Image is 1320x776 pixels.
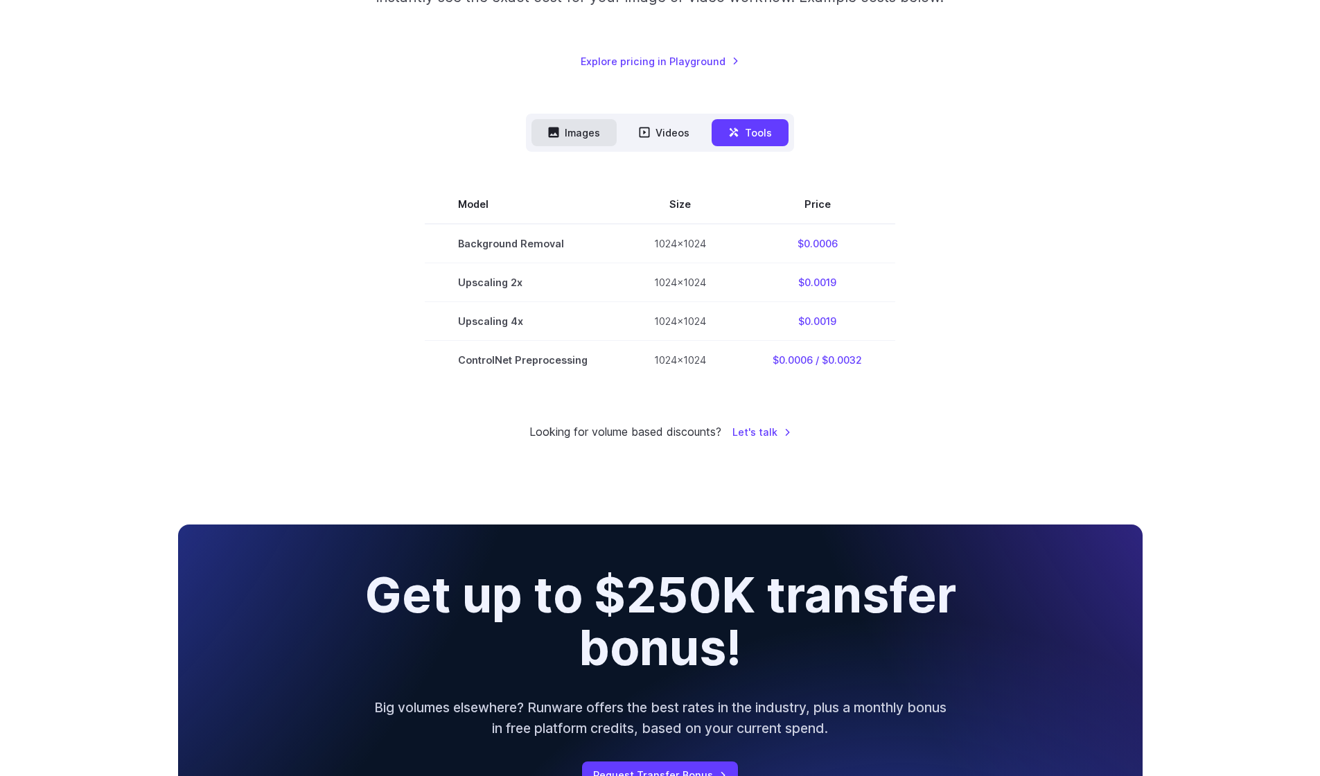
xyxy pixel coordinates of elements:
[581,53,739,69] a: Explore pricing in Playground
[622,119,706,146] button: Videos
[425,263,621,301] td: Upscaling 2x
[739,301,895,340] td: $0.0019
[732,424,791,440] a: Let's talk
[621,263,739,301] td: 1024x1024
[621,301,739,340] td: 1024x1024
[531,119,617,146] button: Images
[425,301,621,340] td: Upscaling 4x
[739,340,895,379] td: $0.0006 / $0.0032
[310,569,1010,675] h2: Get up to $250K transfer bonus!
[621,224,739,263] td: 1024x1024
[621,340,739,379] td: 1024x1024
[739,185,895,224] th: Price
[425,340,621,379] td: ControlNet Preprocessing
[425,185,621,224] th: Model
[372,697,949,739] p: Big volumes elsewhere? Runware offers the best rates in the industry, plus a monthly bonus in fre...
[712,119,789,146] button: Tools
[739,224,895,263] td: $0.0006
[621,185,739,224] th: Size
[425,224,621,263] td: Background Removal
[739,263,895,301] td: $0.0019
[529,423,721,441] small: Looking for volume based discounts?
